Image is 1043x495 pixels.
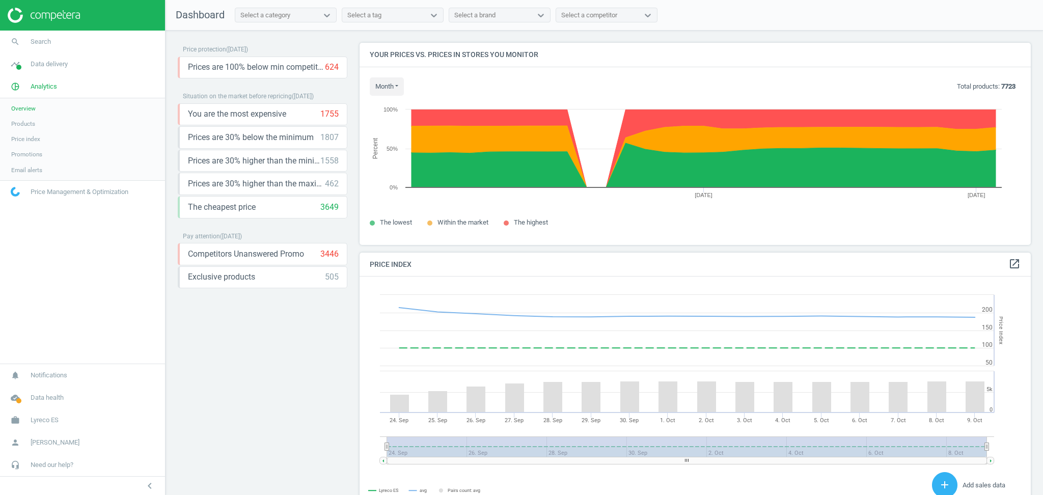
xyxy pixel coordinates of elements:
[6,366,25,385] i: notifications
[360,43,1031,67] h4: Your prices vs. prices in stores you monitor
[967,417,982,424] tspan: 9. Oct
[320,249,339,260] div: 3446
[6,433,25,452] i: person
[6,388,25,407] i: cloud_done
[963,481,1005,489] span: Add sales data
[31,438,79,447] span: [PERSON_NAME]
[11,187,20,197] img: wGWNvw8QSZomAAAAABJRU5ErkJggg==
[998,316,1004,344] tspan: Price Index
[320,202,339,213] div: 3649
[325,178,339,189] div: 462
[6,410,25,430] i: work
[390,184,398,190] text: 0%
[320,132,339,143] div: 1807
[814,417,829,424] tspan: 5. Oct
[370,77,404,96] button: month
[1008,258,1021,270] i: open_in_new
[188,132,314,143] span: Prices are 30% below the minimum
[11,120,35,128] span: Products
[660,417,675,424] tspan: 1. Oct
[144,480,156,492] i: chevron_left
[11,135,40,143] span: Price index
[31,393,64,402] span: Data health
[939,479,951,491] i: add
[968,192,985,198] tspan: [DATE]
[31,37,51,46] span: Search
[466,417,485,424] tspan: 26. Sep
[137,479,162,492] button: chevron_left
[379,488,398,493] tspan: Lyreco ES
[380,218,412,226] span: The lowest
[454,11,496,20] div: Select a brand
[775,417,790,424] tspan: 4. Oct
[292,93,314,100] span: ( [DATE] )
[990,406,993,413] text: 0
[929,417,944,424] tspan: 8. Oct
[561,11,617,20] div: Select a competitor
[31,460,73,470] span: Need our help?
[6,32,25,51] i: search
[188,178,325,189] span: Prices are 30% higher than the maximal
[372,137,379,159] tspan: Percent
[31,60,68,69] span: Data delivery
[188,202,256,213] span: The cheapest price
[6,77,25,96] i: pie_chart_outlined
[1001,82,1015,90] b: 7723
[737,417,752,424] tspan: 3. Oct
[325,62,339,73] div: 624
[543,417,562,424] tspan: 28. Sep
[514,218,548,226] span: The highest
[320,108,339,120] div: 1755
[188,108,286,120] span: You are the most expensive
[325,271,339,283] div: 505
[320,155,339,167] div: 1558
[420,488,427,493] tspan: avg
[183,93,292,100] span: Situation on the market before repricing
[982,324,993,331] text: 150
[390,417,408,424] tspan: 24. Sep
[31,371,67,380] span: Notifications
[347,11,381,20] div: Select a tag
[986,386,993,393] text: 5k
[6,54,25,74] i: timeline
[240,11,290,20] div: Select a category
[220,233,242,240] span: ( [DATE] )
[31,82,57,91] span: Analytics
[505,417,524,424] tspan: 27. Sep
[891,417,906,424] tspan: 7. Oct
[31,416,59,425] span: Lyreco ES
[31,187,128,197] span: Price Management & Optimization
[11,166,42,174] span: Email alerts
[695,192,712,198] tspan: [DATE]
[8,8,80,23] img: ajHJNr6hYgQAAAAASUVORK5CYII=
[1008,258,1021,271] a: open_in_new
[176,9,225,21] span: Dashboard
[982,341,993,348] text: 100
[226,46,248,53] span: ( [DATE] )
[699,417,714,424] tspan: 2. Oct
[387,146,398,152] text: 50%
[11,104,36,113] span: Overview
[582,417,600,424] tspan: 29. Sep
[183,233,220,240] span: Pay attention
[188,249,304,260] span: Competitors Unanswered Promo
[188,155,320,167] span: Prices are 30% higher than the minimum
[957,82,1015,91] p: Total products:
[437,218,488,226] span: Within the market
[188,271,255,283] span: Exclusive products
[360,253,1031,277] h4: Price Index
[852,417,867,424] tspan: 6. Oct
[428,417,447,424] tspan: 25. Sep
[11,150,42,158] span: Promotions
[982,306,993,313] text: 200
[985,359,993,366] text: 50
[188,62,325,73] span: Prices are 100% below min competitor
[448,488,480,493] tspan: Pairs count: avg
[620,417,639,424] tspan: 30. Sep
[383,106,398,113] text: 100%
[183,46,226,53] span: Price protection
[6,455,25,475] i: headset_mic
